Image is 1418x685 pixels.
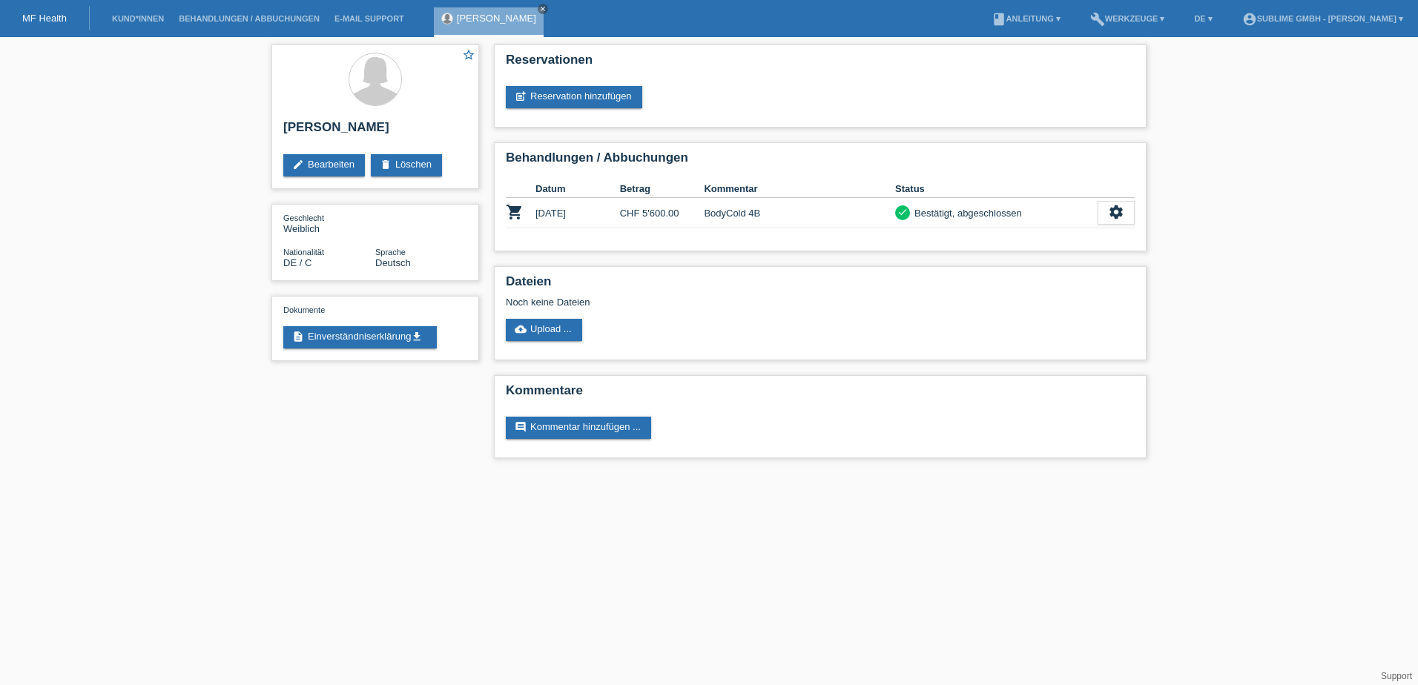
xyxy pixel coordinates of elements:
[1235,14,1411,23] a: account_circleSublime GmbH - [PERSON_NAME] ▾
[462,48,475,64] a: star_border
[506,53,1135,75] h2: Reservationen
[539,5,547,13] i: close
[1083,14,1173,23] a: buildWerkzeuge ▾
[327,14,412,23] a: E-Mail Support
[292,159,304,171] i: edit
[506,203,524,221] i: POSP00026487
[283,326,437,348] a: descriptionEinverständniserklärungget_app
[506,274,1135,297] h2: Dateien
[515,323,527,335] i: cloud_upload
[283,212,375,234] div: Weiblich
[283,257,311,268] span: Deutschland / C / 24.03.2008
[506,319,582,341] a: cloud_uploadUpload ...
[535,180,620,198] th: Datum
[283,305,325,314] span: Dokumente
[515,90,527,102] i: post_add
[506,383,1135,406] h2: Kommentare
[506,150,1135,173] h2: Behandlungen / Abbuchungen
[380,159,392,171] i: delete
[992,12,1006,27] i: book
[897,207,908,217] i: check
[535,198,620,228] td: [DATE]
[620,180,705,198] th: Betrag
[375,257,411,268] span: Deutsch
[515,421,527,433] i: comment
[283,248,324,257] span: Nationalität
[984,14,1068,23] a: bookAnleitung ▾
[620,198,705,228] td: CHF 5'600.00
[538,4,548,14] a: close
[171,14,327,23] a: Behandlungen / Abbuchungen
[105,14,171,23] a: Kund*innen
[411,331,423,342] i: get_app
[506,417,651,439] a: commentKommentar hinzufügen ...
[506,86,642,108] a: post_addReservation hinzufügen
[895,180,1098,198] th: Status
[1381,671,1412,681] a: Support
[462,48,475,62] i: star_border
[22,13,67,24] a: MF Health
[292,331,304,342] i: description
[457,13,536,24] a: [PERSON_NAME]
[283,120,467,142] h2: [PERSON_NAME]
[910,205,1022,221] div: Bestätigt, abgeschlossen
[283,154,365,176] a: editBearbeiten
[371,154,442,176] a: deleteLöschen
[1108,204,1124,220] i: settings
[283,214,324,222] span: Geschlecht
[506,297,959,308] div: Noch keine Dateien
[704,198,895,228] td: BodyCold 4B
[1090,12,1105,27] i: build
[1242,12,1257,27] i: account_circle
[1187,14,1219,23] a: DE ▾
[704,180,895,198] th: Kommentar
[375,248,406,257] span: Sprache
